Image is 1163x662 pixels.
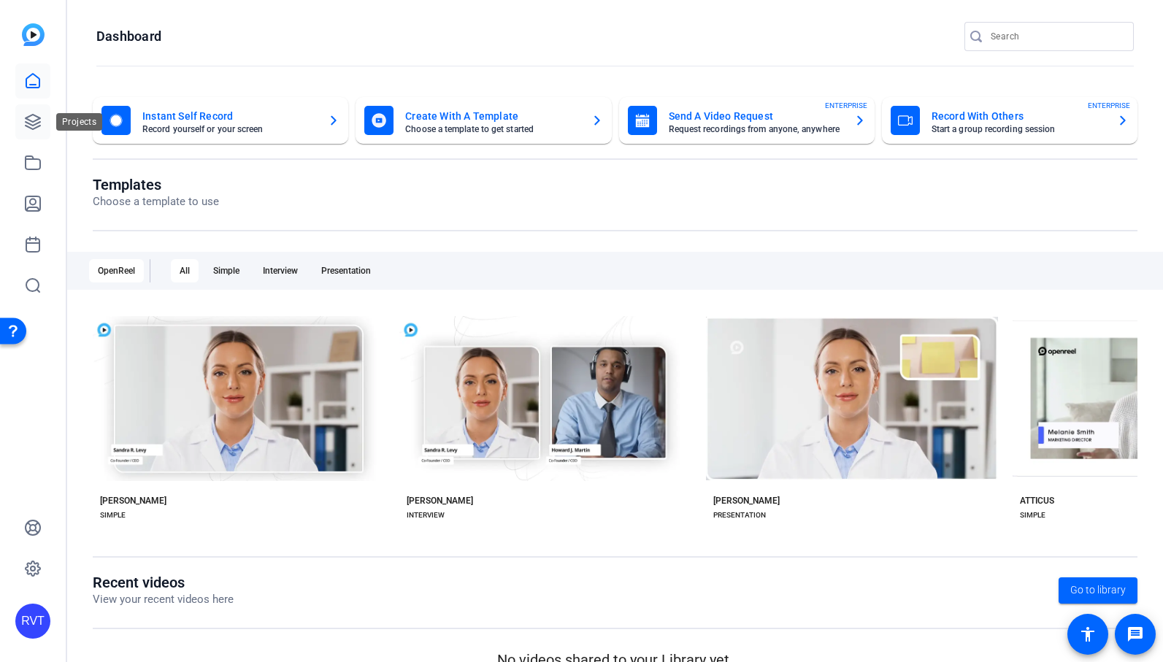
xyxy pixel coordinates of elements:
div: OpenReel [89,259,144,282]
div: PRESENTATION [713,509,766,521]
button: Instant Self RecordRecord yourself or your screen [93,97,348,144]
mat-card-title: Send A Video Request [669,107,842,125]
mat-card-title: Instant Self Record [142,107,316,125]
mat-card-subtitle: Choose a template to get started [405,125,579,134]
div: [PERSON_NAME] [407,495,473,507]
div: SIMPLE [100,509,126,521]
span: Go to library [1070,582,1126,598]
div: ATTICUS [1020,495,1054,507]
h1: Dashboard [96,28,161,45]
div: Interview [254,259,307,282]
mat-icon: accessibility [1079,626,1097,643]
div: [PERSON_NAME] [713,495,780,507]
span: ENTERPRISE [1088,100,1130,111]
a: Go to library [1059,577,1137,604]
div: [PERSON_NAME] [100,495,166,507]
img: blue-gradient.svg [22,23,45,46]
mat-card-subtitle: Request recordings from anyone, anywhere [669,125,842,134]
input: Search [991,28,1122,45]
button: Create With A TemplateChoose a template to get started [356,97,611,144]
p: View your recent videos here [93,591,234,608]
mat-icon: message [1126,626,1144,643]
h1: Recent videos [93,574,234,591]
span: ENTERPRISE [825,100,867,111]
mat-card-title: Create With A Template [405,107,579,125]
div: Presentation [312,259,380,282]
div: All [171,259,199,282]
div: RVT [15,604,50,639]
h1: Templates [93,176,219,193]
div: Simple [204,259,248,282]
p: Choose a template to use [93,193,219,210]
mat-card-subtitle: Start a group recording session [932,125,1105,134]
div: SIMPLE [1020,509,1045,521]
mat-card-title: Record With Others [932,107,1105,125]
mat-card-subtitle: Record yourself or your screen [142,125,316,134]
div: Projects [56,113,102,131]
button: Record With OthersStart a group recording sessionENTERPRISE [882,97,1137,144]
button: Send A Video RequestRequest recordings from anyone, anywhereENTERPRISE [619,97,875,144]
div: INTERVIEW [407,509,445,521]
